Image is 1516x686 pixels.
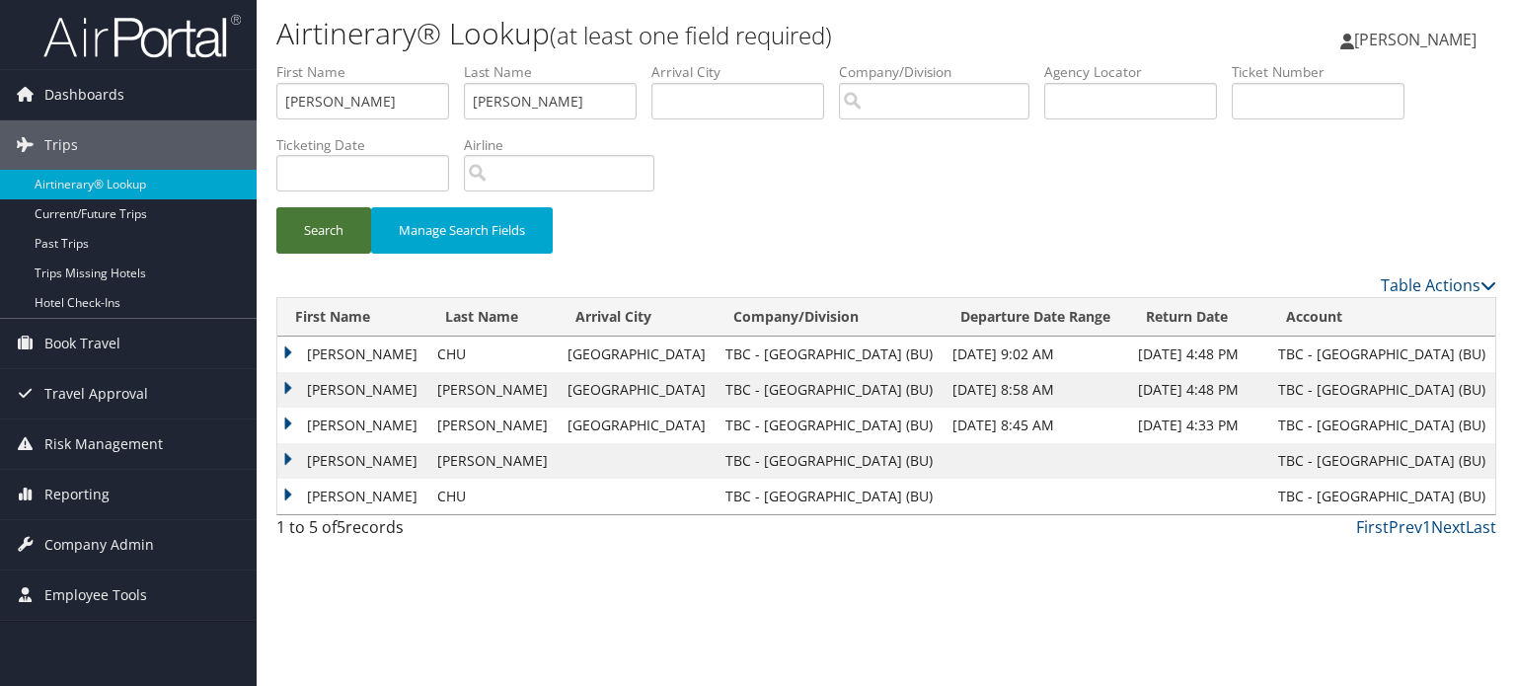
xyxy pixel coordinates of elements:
[1128,298,1268,337] th: Return Date: activate to sort column ascending
[1268,408,1495,443] td: TBC - [GEOGRAPHIC_DATA] (BU)
[550,19,832,51] small: (at least one field required)
[1268,443,1495,479] td: TBC - [GEOGRAPHIC_DATA] (BU)
[1340,10,1496,69] a: [PERSON_NAME]
[1128,408,1268,443] td: [DATE] 4:33 PM
[716,337,943,372] td: TBC - [GEOGRAPHIC_DATA] (BU)
[716,408,943,443] td: TBC - [GEOGRAPHIC_DATA] (BU)
[277,443,427,479] td: [PERSON_NAME]
[277,408,427,443] td: [PERSON_NAME]
[44,571,147,620] span: Employee Tools
[1128,372,1268,408] td: [DATE] 4:48 PM
[1268,337,1495,372] td: TBC - [GEOGRAPHIC_DATA] (BU)
[427,408,558,443] td: [PERSON_NAME]
[1232,62,1419,82] label: Ticket Number
[427,298,558,337] th: Last Name: activate to sort column ascending
[716,443,943,479] td: TBC - [GEOGRAPHIC_DATA] (BU)
[44,120,78,170] span: Trips
[44,70,124,119] span: Dashboards
[558,298,716,337] th: Arrival City: activate to sort column ascending
[427,337,558,372] td: CHU
[337,516,345,538] span: 5
[371,207,553,254] button: Manage Search Fields
[276,207,371,254] button: Search
[277,337,427,372] td: [PERSON_NAME]
[943,298,1128,337] th: Departure Date Range: activate to sort column ascending
[651,62,839,82] label: Arrival City
[277,479,427,514] td: [PERSON_NAME]
[1128,337,1268,372] td: [DATE] 4:48 PM
[276,62,464,82] label: First Name
[1268,479,1495,514] td: TBC - [GEOGRAPHIC_DATA] (BU)
[43,13,241,59] img: airportal-logo.png
[716,479,943,514] td: TBC - [GEOGRAPHIC_DATA] (BU)
[1268,298,1495,337] th: Account: activate to sort column ascending
[839,62,1044,82] label: Company/Division
[276,13,1090,54] h1: Airtinerary® Lookup
[558,372,716,408] td: [GEOGRAPHIC_DATA]
[427,443,558,479] td: [PERSON_NAME]
[1354,29,1477,50] span: [PERSON_NAME]
[1044,62,1232,82] label: Agency Locator
[943,337,1128,372] td: [DATE] 9:02 AM
[1466,516,1496,538] a: Last
[277,298,427,337] th: First Name: activate to sort column ascending
[1389,516,1422,538] a: Prev
[44,319,120,368] span: Book Travel
[716,372,943,408] td: TBC - [GEOGRAPHIC_DATA] (BU)
[464,62,651,82] label: Last Name
[1431,516,1466,538] a: Next
[277,372,427,408] td: [PERSON_NAME]
[943,408,1128,443] td: [DATE] 8:45 AM
[1268,372,1495,408] td: TBC - [GEOGRAPHIC_DATA] (BU)
[1356,516,1389,538] a: First
[276,515,560,549] div: 1 to 5 of records
[44,470,110,519] span: Reporting
[943,372,1128,408] td: [DATE] 8:58 AM
[1381,274,1496,296] a: Table Actions
[716,298,943,337] th: Company/Division
[558,408,716,443] td: [GEOGRAPHIC_DATA]
[44,520,154,570] span: Company Admin
[558,337,716,372] td: [GEOGRAPHIC_DATA]
[427,479,558,514] td: CHU
[276,135,464,155] label: Ticketing Date
[427,372,558,408] td: [PERSON_NAME]
[44,369,148,419] span: Travel Approval
[1422,516,1431,538] a: 1
[464,135,669,155] label: Airline
[44,419,163,469] span: Risk Management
